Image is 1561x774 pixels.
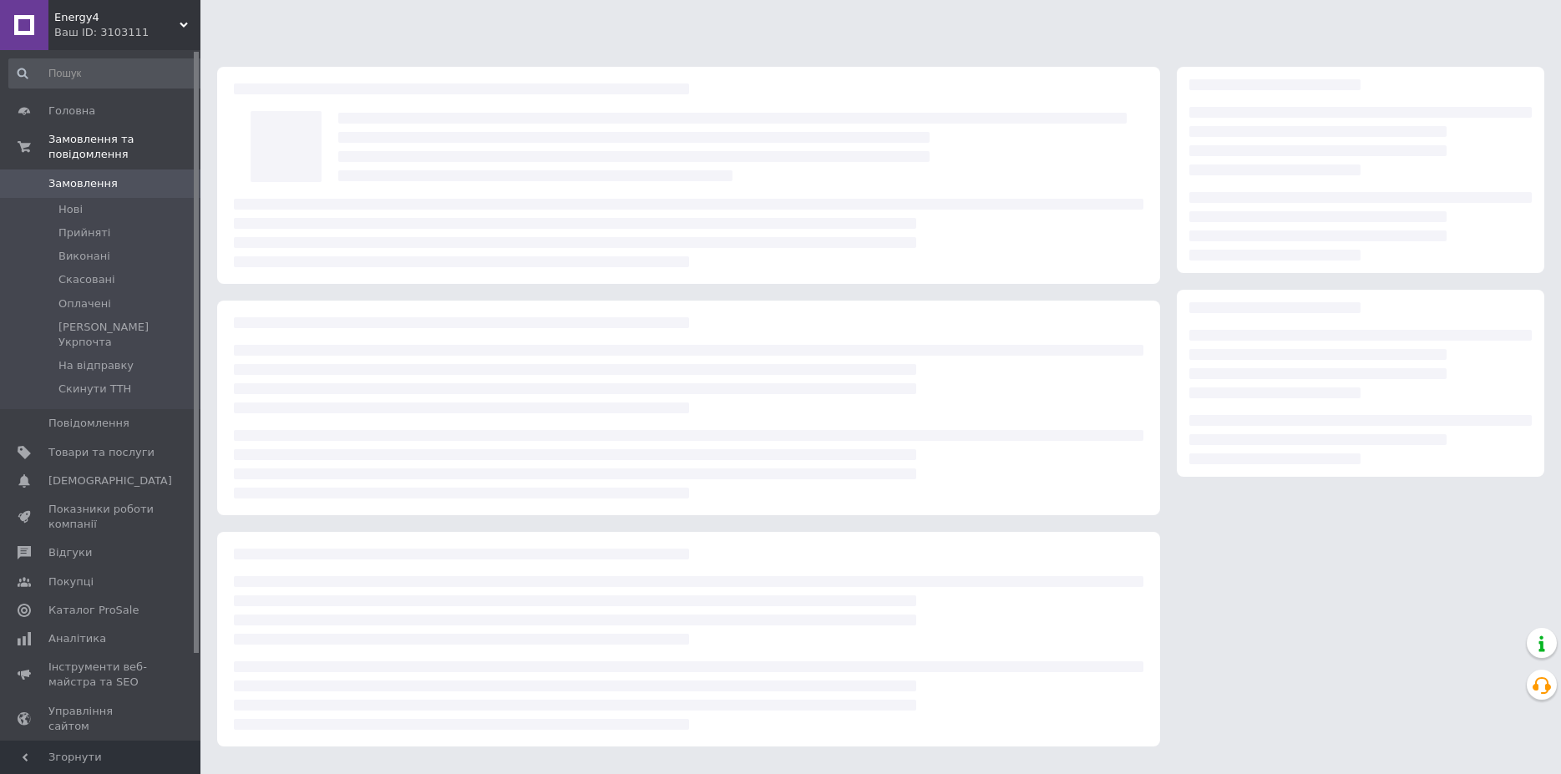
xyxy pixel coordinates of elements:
span: Показники роботи компанії [48,502,155,532]
span: Energy4 [54,10,180,25]
span: Товари та послуги [48,445,155,460]
span: Прийняті [58,225,110,240]
span: Скасовані [58,272,115,287]
span: Замовлення [48,176,118,191]
span: Замовлення та повідомлення [48,132,200,162]
span: Нові [58,202,83,217]
span: Виконані [58,249,110,264]
span: Каталог ProSale [48,603,139,618]
span: Покупці [48,574,94,589]
span: Повідомлення [48,416,129,431]
span: Оплачені [58,296,111,311]
span: [PERSON_NAME] Укрпочта [58,320,205,350]
span: Відгуки [48,545,92,560]
div: Ваш ID: 3103111 [54,25,200,40]
span: [DEMOGRAPHIC_DATA] [48,473,172,488]
input: Пошук [8,58,206,89]
span: На відправку [58,358,134,373]
span: Головна [48,104,95,119]
span: Інструменти веб-майстра та SEO [48,660,155,690]
span: Скинути ТТН [58,382,131,397]
span: Управління сайтом [48,704,155,734]
span: Аналітика [48,631,106,646]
